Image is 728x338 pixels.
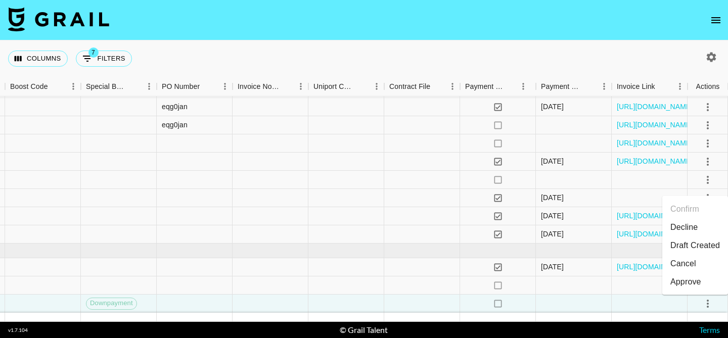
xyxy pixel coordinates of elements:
button: select merge strategy [699,153,716,170]
button: Menu [217,79,233,94]
div: Contract File [389,77,430,96]
button: Sort [355,79,369,93]
button: Menu [597,79,612,94]
button: Menu [66,79,81,94]
button: Select columns [8,51,68,67]
div: 10/4/2025 [541,102,564,112]
a: [URL][DOMAIN_NAME] [617,211,693,221]
div: v 1.7.104 [8,327,28,333]
a: [URL][DOMAIN_NAME] [617,229,693,239]
div: Special Booking Type [86,77,127,96]
div: Boost Code [10,77,48,96]
div: Actions [688,77,728,96]
div: Invoice Link [617,77,655,96]
button: Menu [293,79,308,94]
button: Sort [200,79,214,93]
li: Draft Created [662,236,728,255]
button: select merge strategy [699,295,716,312]
span: Downpayment [86,299,136,308]
div: 10/1/2025 [541,229,564,239]
a: [URL][DOMAIN_NAME] [617,262,693,272]
div: 10/1/2025 [541,211,564,221]
a: [URL][DOMAIN_NAME] [617,156,693,166]
button: select merge strategy [699,99,716,116]
button: select merge strategy [699,135,716,152]
div: Uniport Contact Email [308,77,384,96]
div: Invoice Link [612,77,688,96]
button: Menu [672,79,688,94]
button: Sort [655,79,669,93]
a: [URL][DOMAIN_NAME] [617,102,693,112]
div: Payment Sent [460,77,536,96]
li: Decline [662,218,728,236]
div: Payment Sent Date [541,77,582,96]
div: eqg0jan [162,120,188,130]
button: Menu [516,79,531,94]
button: Sort [279,79,293,93]
button: select merge strategy [699,189,716,207]
button: select merge strategy [699,117,716,134]
button: Sort [582,79,597,93]
div: Contract File [384,77,460,96]
a: [URL][DOMAIN_NAME] [617,138,693,148]
button: select merge strategy [699,171,716,188]
div: Invoice Notes [233,77,308,96]
a: [URL][DOMAIN_NAME] [617,120,693,130]
div: Approve [670,276,701,288]
div: PO Number [157,77,233,96]
button: Sort [127,79,142,93]
img: Grail Talent [8,7,109,31]
div: Payment Sent Date [536,77,612,96]
div: Boost Code [5,77,81,96]
button: Menu [369,79,384,94]
button: open drawer [706,10,726,30]
button: Sort [505,79,519,93]
div: 10/5/2025 [541,192,564,203]
div: PO Number [162,77,200,96]
button: Menu [142,79,157,94]
div: Actions [696,77,720,96]
div: Payment Sent [465,77,505,96]
button: Menu [445,79,460,94]
button: Show filters [76,51,132,67]
div: Special Booking Type [81,77,157,96]
div: Invoice Notes [238,77,279,96]
button: Sort [48,79,62,93]
div: eqg0jan [162,102,188,112]
div: 10/2/2025 [541,156,564,166]
a: Terms [699,325,720,334]
div: © Grail Talent [340,325,388,335]
li: Cancel [662,255,728,273]
span: 7 [88,47,99,58]
div: Uniport Contact Email [313,77,355,96]
div: 10/6/2025 [541,262,564,272]
button: Sort [430,79,444,93]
